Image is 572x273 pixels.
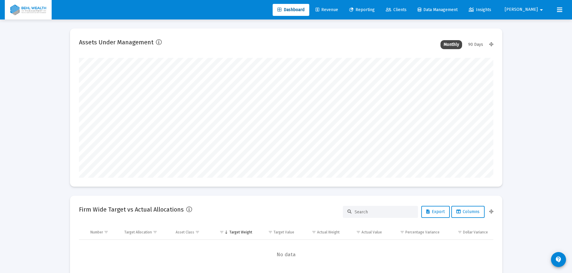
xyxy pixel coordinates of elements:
div: Dollar Variance [463,230,488,235]
span: Show filter options for column 'Percentage Variance' [400,230,404,234]
span: Export [426,209,445,214]
a: Revenue [311,4,343,16]
img: Dashboard [9,4,47,16]
div: Asset Class [176,230,194,235]
mat-icon: contact_support [555,256,562,263]
div: Actual Weight [317,230,340,235]
button: [PERSON_NAME] [498,4,552,16]
span: Show filter options for column 'Actual Weight' [312,230,316,234]
span: Show filter options for column 'Target Weight' [219,230,224,234]
td: Column Asset Class [171,225,211,239]
a: Data Management [413,4,462,16]
span: Show filter options for column 'Target Allocation' [153,230,157,234]
input: Search [355,209,413,215]
span: Reporting [349,7,375,12]
td: Column Target Allocation [120,225,171,239]
span: Show filter options for column 'Actual Value' [356,230,361,234]
h2: Assets Under Management [79,37,153,47]
mat-icon: arrow_drop_down [538,4,545,16]
span: Dashboard [277,7,304,12]
span: Revenue [316,7,338,12]
span: Show filter options for column 'Number' [104,230,108,234]
div: Target Weight [229,230,252,235]
span: No data [79,251,493,258]
div: Monthly [440,40,462,49]
div: Target Allocation [124,230,152,235]
td: Column Actual Weight [298,225,344,239]
span: Show filter options for column 'Target Value' [268,230,273,234]
span: Insights [469,7,491,12]
span: Columns [456,209,480,214]
div: Actual Value [362,230,382,235]
div: 90 Days [465,40,486,49]
span: Data Management [418,7,458,12]
a: Reporting [344,4,380,16]
h2: Firm Wide Target vs Actual Allocations [79,205,184,214]
div: Data grid [79,225,493,270]
td: Column Target Value [256,225,299,239]
td: Column Target Weight [211,225,256,239]
div: Target Value [274,230,294,235]
span: Show filter options for column 'Asset Class' [195,230,200,234]
span: Show filter options for column 'Dollar Variance' [458,230,462,234]
div: Number [90,230,103,235]
a: Clients [381,4,411,16]
a: Dashboard [273,4,309,16]
button: Columns [451,206,485,218]
td: Column Number [86,225,120,239]
button: Export [421,206,450,218]
td: Column Actual Value [344,225,386,239]
span: [PERSON_NAME] [505,7,538,12]
span: Clients [386,7,407,12]
td: Column Percentage Variance [386,225,444,239]
div: Percentage Variance [405,230,440,235]
td: Column Dollar Variance [444,225,493,239]
a: Insights [464,4,496,16]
